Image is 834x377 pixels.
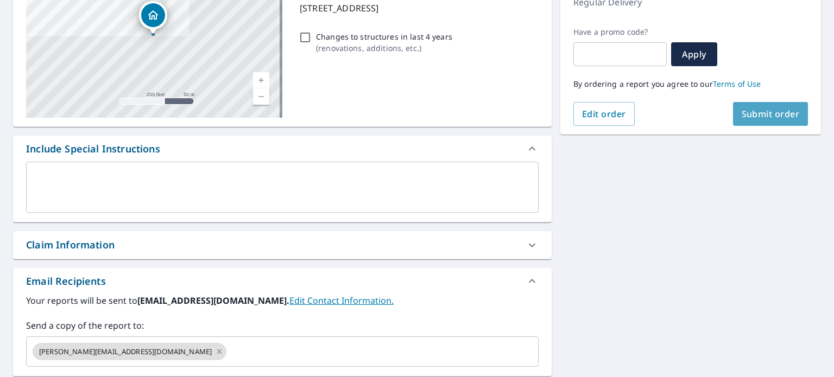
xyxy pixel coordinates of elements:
span: Edit order [582,108,626,120]
a: Terms of Use [713,79,761,89]
a: Current Level 17, Zoom Out [253,88,269,105]
div: Include Special Instructions [13,136,552,162]
span: [PERSON_NAME][EMAIL_ADDRESS][DOMAIN_NAME] [33,347,218,357]
button: Edit order [573,102,635,126]
p: Changes to structures in last 4 years [316,31,452,42]
p: [STREET_ADDRESS] [300,2,534,15]
b: [EMAIL_ADDRESS][DOMAIN_NAME]. [137,295,289,306]
a: EditContactInfo [289,295,394,306]
a: Current Level 17, Zoom In [253,72,269,88]
div: Email Recipients [26,274,106,289]
p: By ordering a report you agree to our [573,79,808,89]
button: Apply [671,42,717,66]
div: [PERSON_NAME][EMAIL_ADDRESS][DOMAIN_NAME] [33,343,226,360]
label: Have a promo code? [573,27,667,37]
label: Your reports will be sent to [26,294,539,307]
label: Send a copy of the report to: [26,319,539,332]
span: Apply [680,48,709,60]
div: Claim Information [13,231,552,259]
div: Include Special Instructions [26,142,160,156]
div: Dropped pin, building 1, Residential property, 14701 Corner Post Pl Haymarket, VA 20169 [139,1,167,35]
button: Submit order [733,102,808,126]
span: Submit order [742,108,800,120]
p: ( renovations, additions, etc. ) [316,42,452,54]
div: Email Recipients [13,268,552,294]
div: Claim Information [26,238,115,252]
